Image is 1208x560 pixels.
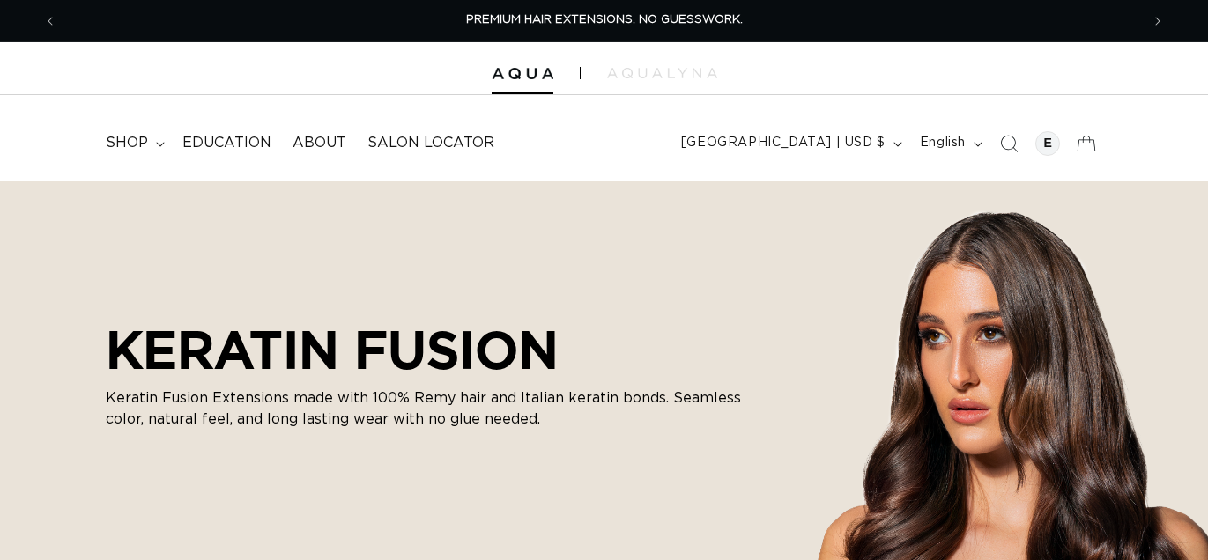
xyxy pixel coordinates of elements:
[671,127,909,160] button: [GEOGRAPHIC_DATA] | USD $
[681,134,886,152] span: [GEOGRAPHIC_DATA] | USD $
[492,68,553,80] img: Aqua Hair Extensions
[172,123,282,163] a: Education
[182,134,271,152] span: Education
[466,14,743,26] span: PREMIUM HAIR EXTENSIONS. NO GUESSWORK.
[106,387,775,430] p: Keratin Fusion Extensions made with 100% Remy hair and Italian keratin bonds. Seamless color, nat...
[357,123,505,163] a: Salon Locator
[920,134,966,152] span: English
[607,68,717,78] img: aqualyna.com
[909,127,989,160] button: English
[95,123,172,163] summary: shop
[106,319,775,380] h2: KERATIN FUSION
[989,124,1028,163] summary: Search
[106,134,148,152] span: shop
[293,134,346,152] span: About
[282,123,357,163] a: About
[1138,4,1177,38] button: Next announcement
[367,134,494,152] span: Salon Locator
[31,4,70,38] button: Previous announcement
